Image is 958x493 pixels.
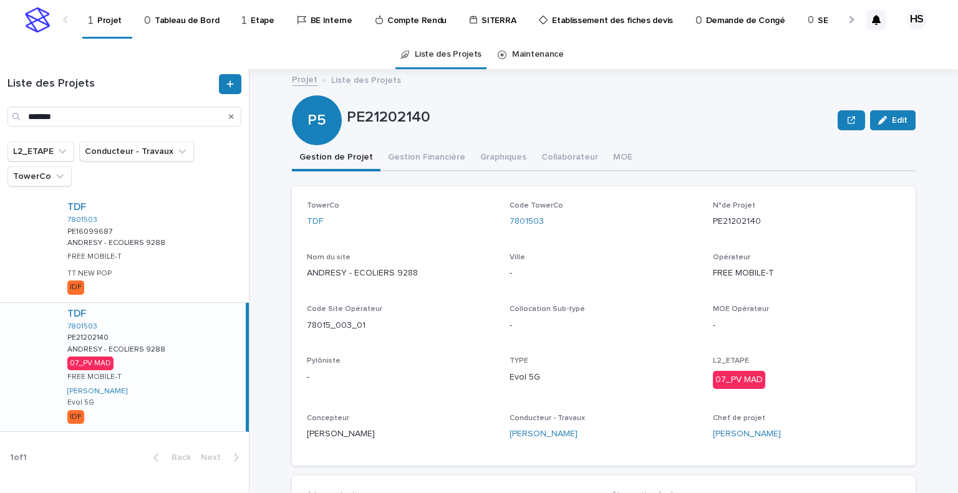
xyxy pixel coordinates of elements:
p: TT NEW POP [67,269,112,278]
input: Search [7,107,241,127]
p: PE16099687 [67,225,115,236]
p: ANDRESY - ECOLIERS 9288 [307,267,495,280]
button: Gestion Financière [380,145,473,171]
a: Maintenance [512,40,564,69]
p: 78015_003_01 [307,319,495,332]
p: FREE MOBILE-T [67,252,122,261]
p: ANDRESY - ECOLIERS 9288 [67,236,168,247]
span: Opérateur [713,254,750,261]
div: P5 [292,61,342,129]
button: L2_ETAPE [7,141,74,161]
button: Back [143,452,196,463]
span: Concepteur [307,414,349,422]
p: [PERSON_NAME] [307,428,495,441]
div: 07_PV MAD [67,357,114,370]
span: MOE Opérateur [713,305,769,313]
span: Code TowerCo [510,202,563,209]
p: Evol 5G [67,398,94,407]
p: Liste des Projets [331,72,401,86]
span: TYPE [510,357,528,365]
span: Nom du site [307,254,351,261]
span: Chef de projet [713,414,765,422]
span: Edit [892,116,907,125]
span: N°de Projet [713,202,755,209]
span: Code Site Opérateur [307,305,382,313]
span: Conducteur - Travaux [510,414,585,422]
p: PE21202140 [347,108,833,127]
p: ANDRESY - ECOLIERS 9288 [67,343,168,354]
div: IDF [67,410,84,424]
span: Pylôniste [307,357,341,365]
button: Gestion de Projet [292,145,380,171]
a: TDF [67,201,86,213]
a: 7801503 [67,216,97,224]
h1: Liste des Projets [7,77,216,91]
p: - [307,371,495,384]
span: Collocation Sub-type [510,305,585,313]
button: Collaborateur [534,145,606,171]
a: TDF [307,215,323,228]
span: L2_ETAPE [713,357,749,365]
button: MOE [606,145,640,171]
span: Ville [510,254,525,261]
p: - [510,319,697,332]
a: TDF [67,308,86,320]
p: - [510,267,697,280]
a: [PERSON_NAME] [67,387,127,396]
img: stacker-logo-s-only.png [25,7,50,32]
div: 07_PV MAD [713,371,765,389]
a: 7801503 [510,215,544,228]
a: [PERSON_NAME] [510,428,578,441]
p: PE21202140 [67,331,111,342]
a: 7801503 [67,322,97,331]
span: Next [201,453,228,462]
div: IDF [67,280,84,294]
button: Edit [870,110,916,130]
button: Next [196,452,249,463]
p: PE21202140 [713,215,901,228]
div: HS [907,10,927,30]
span: Back [164,453,191,462]
p: Evol 5G [510,371,697,384]
button: Graphiques [473,145,534,171]
p: FREE MOBILE-T [713,267,901,280]
p: - [713,319,901,332]
button: TowerCo [7,166,72,186]
a: Liste des Projets [415,40,481,69]
span: TowerCo [307,202,339,209]
a: [PERSON_NAME] [713,428,781,441]
button: Conducteur - Travaux [79,141,194,161]
p: FREE MOBILE-T [67,373,122,381]
a: Projet [292,72,317,86]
